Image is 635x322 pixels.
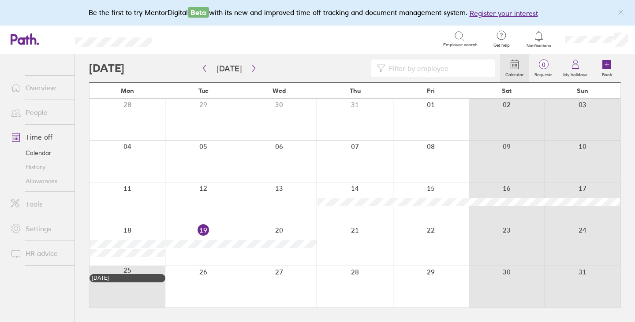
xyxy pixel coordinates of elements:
[593,54,621,82] a: Book
[4,128,75,146] a: Time off
[188,7,209,18] span: Beta
[500,54,529,82] a: Calendar
[529,70,558,78] label: Requests
[4,160,75,174] a: History
[350,87,361,94] span: Thu
[385,60,489,77] input: Filter by employee
[487,43,516,48] span: Get help
[529,61,558,68] span: 0
[89,7,547,19] div: Be the first to try MentorDigital with its new and improved time off tracking and document manage...
[577,87,588,94] span: Sun
[4,244,75,262] a: HR advice
[443,42,478,48] span: Employee search
[4,79,75,96] a: Overview
[4,195,75,213] a: Tools
[525,43,553,48] span: Notifications
[4,104,75,121] a: People
[4,220,75,237] a: Settings
[4,146,75,160] a: Calendar
[529,54,558,82] a: 0Requests
[198,87,209,94] span: Tue
[597,70,617,78] label: Book
[558,54,593,82] a: My holidays
[500,70,529,78] label: Calendar
[176,35,198,43] div: Search
[121,87,134,94] span: Mon
[4,174,75,188] a: Allowances
[558,70,593,78] label: My holidays
[273,87,286,94] span: Wed
[427,87,435,94] span: Fri
[92,275,163,281] div: [DATE]
[502,87,512,94] span: Sat
[210,61,249,76] button: [DATE]
[470,8,538,19] button: Register your interest
[525,30,553,48] a: Notifications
